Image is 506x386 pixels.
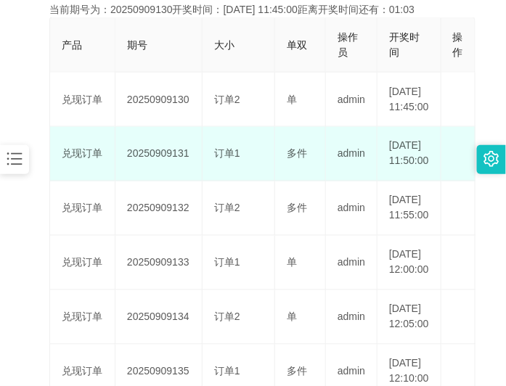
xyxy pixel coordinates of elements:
[326,236,378,290] td: admin
[5,149,24,168] i: 图标: bars
[62,39,82,51] span: 产品
[214,94,240,105] span: 订单2
[50,127,115,181] td: 兑现订单
[50,181,115,236] td: 兑现订单
[378,73,441,127] td: [DATE] 11:45:00
[50,73,115,127] td: 兑现订单
[338,31,358,58] span: 操作员
[214,39,234,51] span: 大小
[214,257,240,268] span: 订单1
[483,151,499,167] i: 图标: setting
[214,202,240,214] span: 订单2
[326,73,378,127] td: admin
[287,94,297,105] span: 单
[378,181,441,236] td: [DATE] 11:55:00
[50,236,115,290] td: 兑现订单
[326,127,378,181] td: admin
[378,127,441,181] td: [DATE] 11:50:00
[115,290,203,345] td: 20250909134
[115,236,203,290] td: 20250909133
[378,290,441,345] td: [DATE] 12:05:00
[127,39,147,51] span: 期号
[287,257,297,268] span: 单
[49,2,457,17] div: 当前期号为：20250909130开奖时间：[DATE] 11:45:00距离开奖时间还有：01:03
[214,311,240,323] span: 订单2
[115,127,203,181] td: 20250909131
[287,148,307,160] span: 多件
[115,73,203,127] td: 20250909130
[389,31,420,58] span: 开奖时间
[378,236,441,290] td: [DATE] 12:00:00
[287,366,307,377] span: 多件
[453,31,463,58] span: 操作
[214,148,240,160] span: 订单1
[287,311,297,323] span: 单
[214,366,240,377] span: 订单1
[115,181,203,236] td: 20250909132
[50,290,115,345] td: 兑现订单
[287,202,307,214] span: 多件
[326,181,378,236] td: admin
[287,39,307,51] span: 单双
[326,290,378,345] td: admin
